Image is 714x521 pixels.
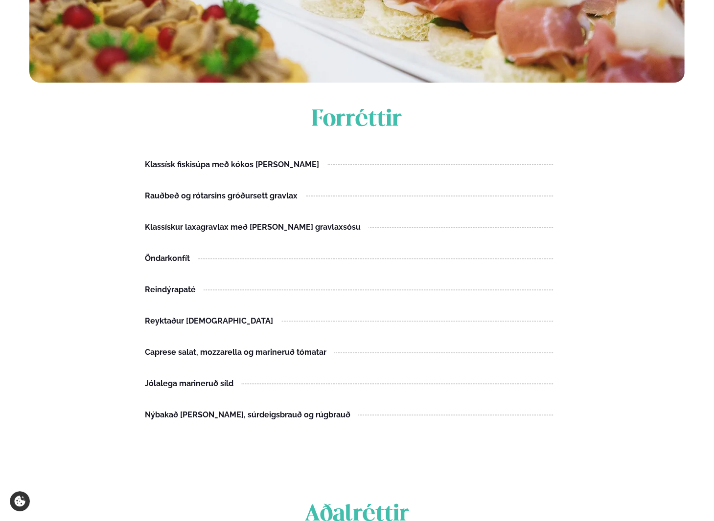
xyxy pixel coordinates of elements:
div: Rauðbeð og rótarsins gróðursett gravlax [145,192,298,200]
div: Jólalega marineruð síld [145,380,233,388]
div: Klassískur laxagravlax með [PERSON_NAME] gravlaxsósu [145,223,361,231]
div: Nýbakað [PERSON_NAME], súrdeigsbrauð og rúgbrauð [145,411,350,419]
div: Klassísk fiskisúpa með kókos [PERSON_NAME] [145,161,319,169]
div: Reyktaður [DEMOGRAPHIC_DATA] [145,317,273,325]
a: Cookie settings [10,491,30,511]
div: Caprese salat, mozzarella og marineruð tómatar [145,348,326,356]
span: Forréttir [312,109,402,130]
div: Reindýrapaté [145,286,196,294]
div: Öndarkonfít [145,255,190,262]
